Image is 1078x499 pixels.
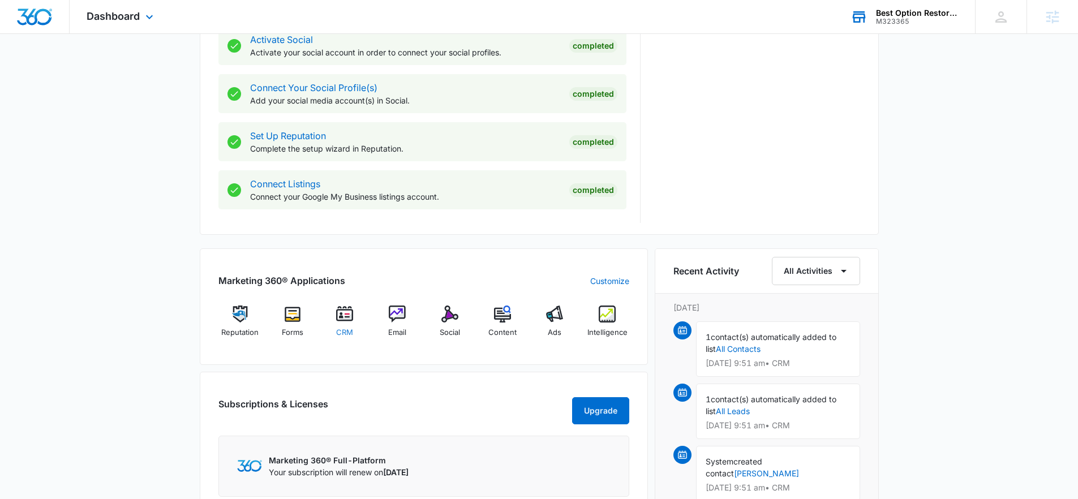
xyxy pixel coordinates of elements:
p: Marketing 360® Full-Platform [269,454,409,466]
div: Completed [569,39,617,53]
span: CRM [336,327,353,338]
span: Forms [282,327,303,338]
a: Connect Your Social Profile(s) [250,82,377,93]
h2: Subscriptions & Licenses [218,397,328,420]
span: Social [440,327,460,338]
div: account name [876,8,959,18]
p: Connect your Google My Business listings account. [250,191,560,203]
p: [DATE] 9:51 am • CRM [706,359,851,367]
p: [DATE] [673,302,860,313]
span: created contact [706,457,762,478]
a: Customize [590,275,629,287]
div: Completed [569,183,617,197]
span: System [706,457,733,466]
span: 1 [706,394,711,404]
a: Forms [270,306,314,346]
span: Email [388,327,406,338]
a: Connect Listings [250,178,320,190]
button: Upgrade [572,397,629,424]
span: 1 [706,332,711,342]
span: [DATE] [383,467,409,477]
span: Dashboard [87,10,140,22]
a: [PERSON_NAME] [734,468,799,478]
a: All Contacts [716,344,761,354]
p: [DATE] 9:51 am • CRM [706,421,851,429]
div: account id [876,18,959,25]
a: All Leads [716,406,750,416]
a: Social [428,306,472,346]
span: Ads [548,327,561,338]
a: CRM [323,306,367,346]
p: Your subscription will renew on [269,466,409,478]
a: Content [480,306,524,346]
p: Add your social media account(s) in Social. [250,94,560,106]
p: Complete the setup wizard in Reputation. [250,143,560,154]
a: Email [376,306,419,346]
a: Activate Social [250,34,313,45]
h6: Recent Activity [673,264,739,278]
span: Intelligence [587,327,628,338]
p: [DATE] 9:51 am • CRM [706,484,851,492]
img: Marketing 360 Logo [237,460,262,472]
span: Content [488,327,517,338]
div: Completed [569,135,617,149]
a: Ads [533,306,577,346]
div: Completed [569,87,617,101]
span: Reputation [221,327,259,338]
p: Activate your social account in order to connect your social profiles. [250,46,560,58]
a: Reputation [218,306,262,346]
a: Set Up Reputation [250,130,326,141]
h2: Marketing 360® Applications [218,274,345,287]
span: contact(s) automatically added to list [706,394,836,416]
span: contact(s) automatically added to list [706,332,836,354]
button: All Activities [772,257,860,285]
a: Intelligence [586,306,629,346]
